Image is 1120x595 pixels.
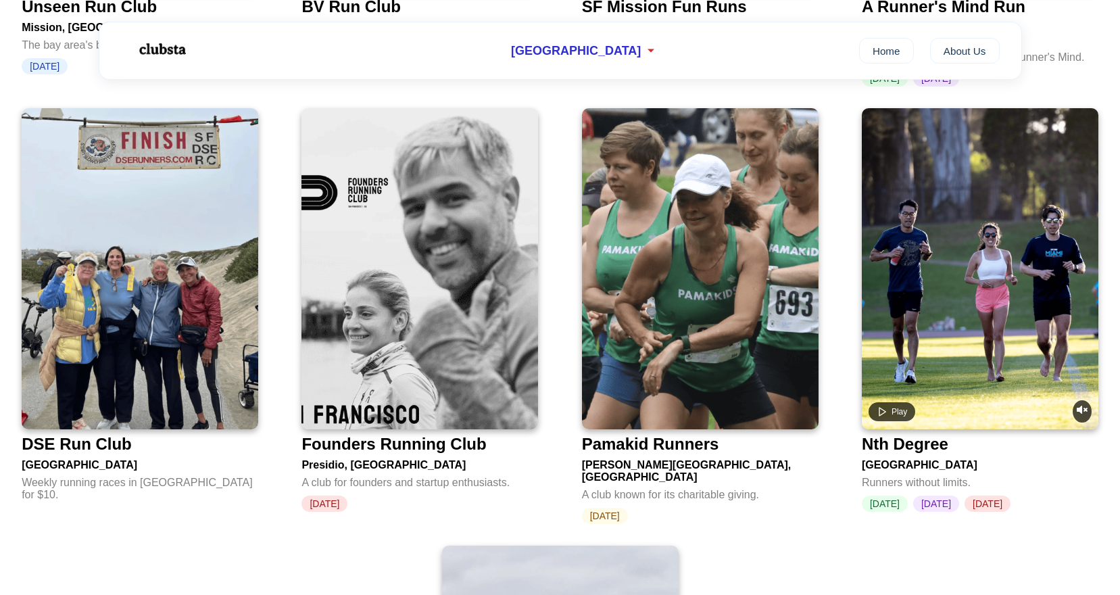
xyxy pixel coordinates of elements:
div: [PERSON_NAME][GEOGRAPHIC_DATA], [GEOGRAPHIC_DATA] [582,454,819,483]
div: A club known for its charitable giving. [582,483,819,501]
span: [DATE] [862,496,908,512]
span: [DATE] [301,496,347,512]
a: Play videoUnmute videoNth Degree[GEOGRAPHIC_DATA]Runners without limits.[DATE][DATE][DATE] [862,108,1098,512]
img: Pamakid Runners [582,108,819,429]
img: Logo [121,32,202,66]
a: Home [859,38,914,64]
div: [GEOGRAPHIC_DATA] [862,454,1098,471]
span: [GEOGRAPHIC_DATA] [511,44,641,58]
div: Runners without limits. [862,471,1098,489]
a: DSE Run ClubDSE Run Club[GEOGRAPHIC_DATA]Weekly running races in [GEOGRAPHIC_DATA] for $10. [22,108,258,508]
a: Founders Running ClubFounders Running ClubPresidio, [GEOGRAPHIC_DATA]A club for founders and star... [301,108,538,512]
div: Nth Degree [862,435,948,454]
span: [DATE] [913,496,959,512]
button: Unmute video [1073,400,1092,423]
div: Weekly running races in [GEOGRAPHIC_DATA] for $10. [22,471,258,501]
a: Pamakid RunnersPamakid Runners[PERSON_NAME][GEOGRAPHIC_DATA], [GEOGRAPHIC_DATA]A club known for i... [582,108,819,524]
span: [DATE] [582,508,628,524]
span: Play [892,407,907,416]
span: [DATE] [965,496,1011,512]
img: DSE Run Club [22,108,258,429]
div: Founders Running Club [301,435,486,454]
div: DSE Run Club [22,435,132,454]
a: About Us [930,38,1000,64]
img: Founders Running Club [301,108,538,429]
div: [GEOGRAPHIC_DATA] [22,454,258,471]
div: A club for founders and startup enthusiasts. [301,471,538,489]
div: Pamakid Runners [582,435,719,454]
div: Presidio, [GEOGRAPHIC_DATA] [301,454,538,471]
button: Play video [869,402,915,421]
